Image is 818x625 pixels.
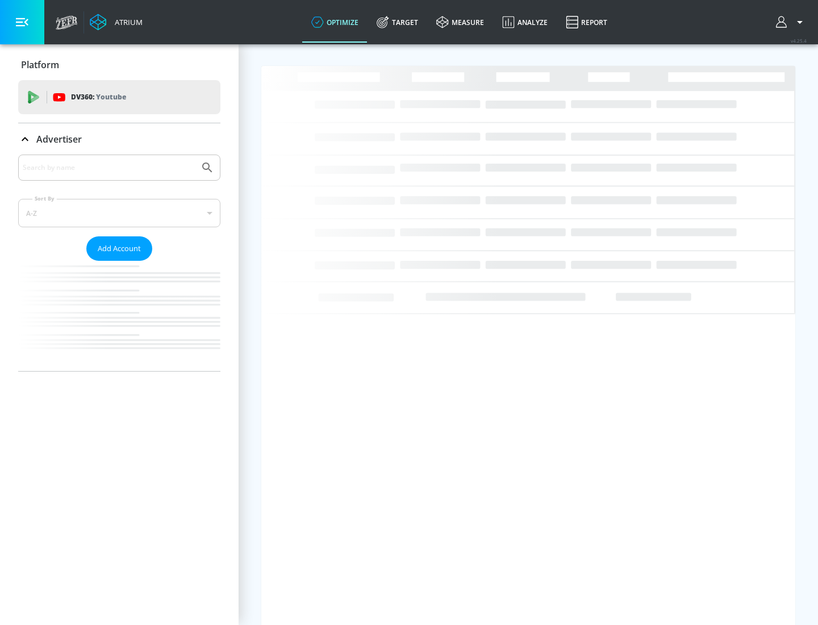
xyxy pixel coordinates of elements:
[791,37,807,44] span: v 4.25.4
[18,49,220,81] div: Platform
[18,199,220,227] div: A-Z
[90,14,143,31] a: Atrium
[557,2,616,43] a: Report
[86,236,152,261] button: Add Account
[36,133,82,145] p: Advertiser
[110,17,143,27] div: Atrium
[18,155,220,371] div: Advertiser
[32,195,57,202] label: Sort By
[96,91,126,103] p: Youtube
[23,160,195,175] input: Search by name
[71,91,126,103] p: DV360:
[368,2,427,43] a: Target
[98,242,141,255] span: Add Account
[18,80,220,114] div: DV360: Youtube
[427,2,493,43] a: measure
[21,59,59,71] p: Platform
[302,2,368,43] a: optimize
[493,2,557,43] a: Analyze
[18,123,220,155] div: Advertiser
[18,261,220,371] nav: list of Advertiser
